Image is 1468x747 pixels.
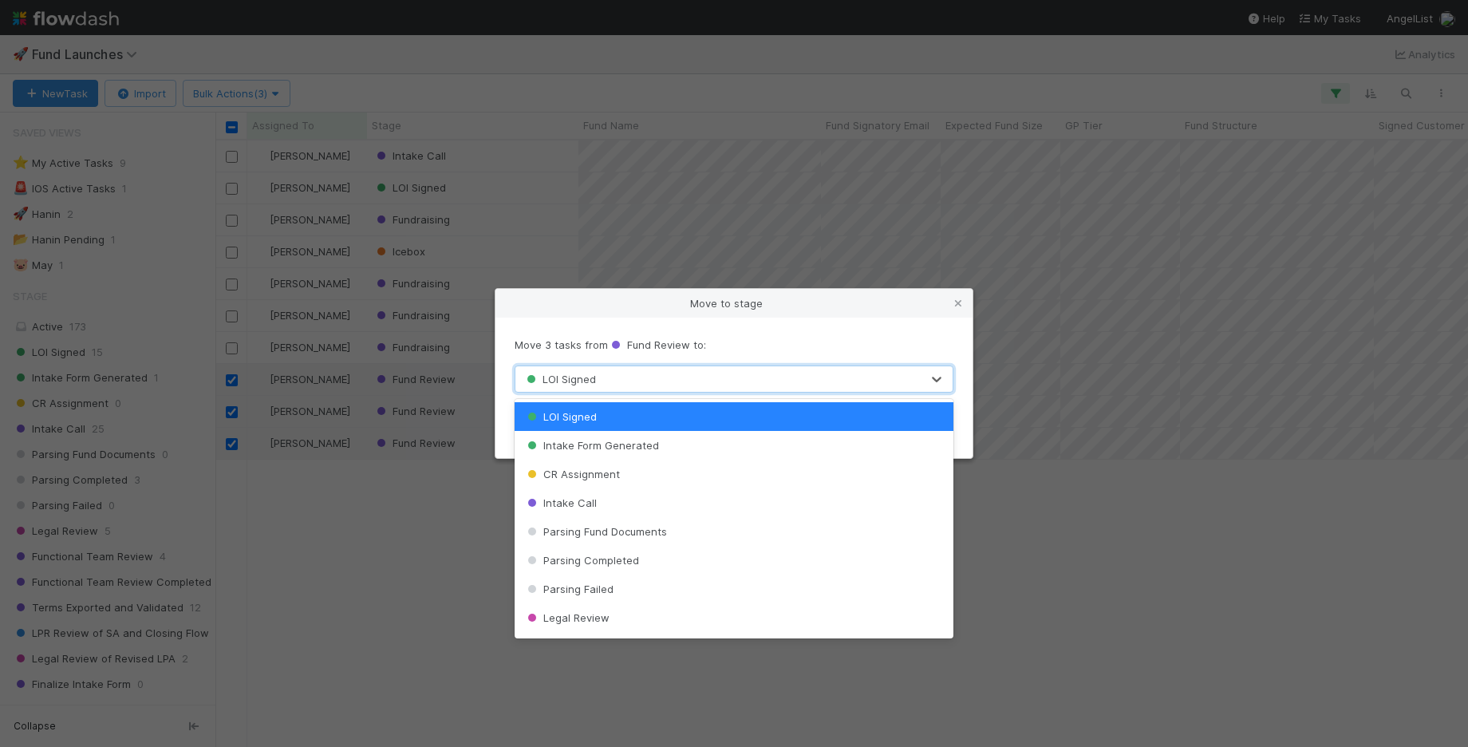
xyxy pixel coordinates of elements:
[524,583,614,595] span: Parsing Failed
[524,468,620,480] span: CR Assignment
[524,496,597,509] span: Intake Call
[608,338,690,351] span: Fund Review
[524,611,610,624] span: Legal Review
[523,373,596,385] span: LOI Signed
[495,289,973,318] div: Move to stage
[524,410,597,423] span: LOI Signed
[524,525,667,538] span: Parsing Fund Documents
[524,439,659,452] span: Intake Form Generated
[515,337,953,353] p: Move 3 tasks from to:
[524,554,639,567] span: Parsing Completed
